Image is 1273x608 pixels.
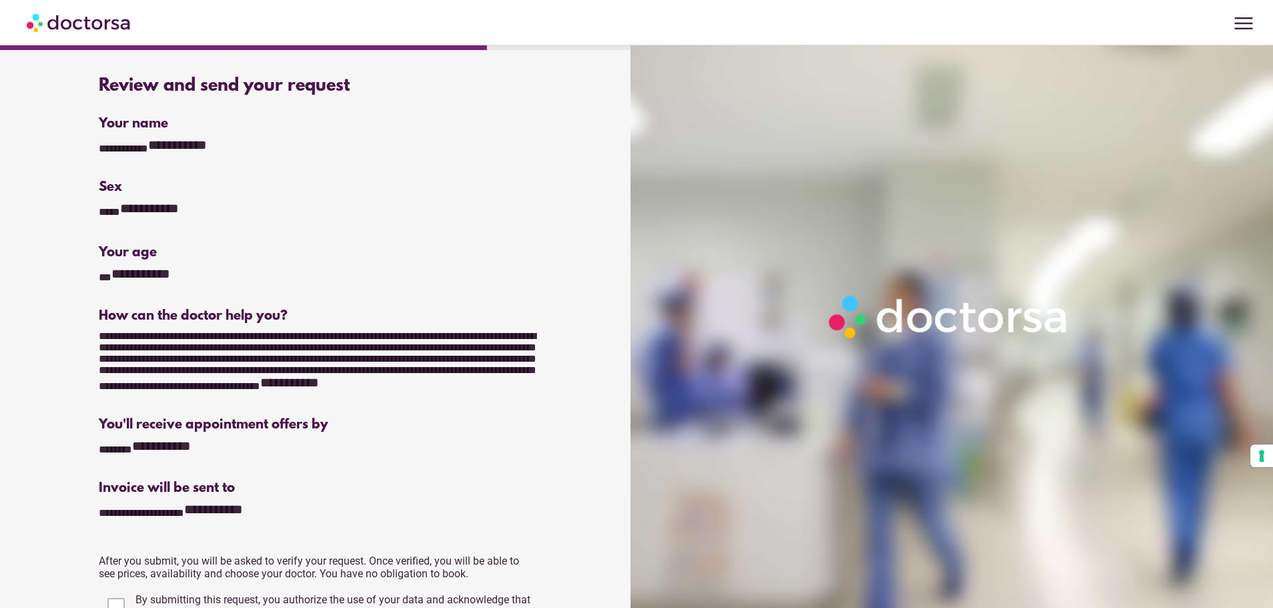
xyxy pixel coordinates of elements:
[99,417,536,432] div: You'll receive appointment offers by
[27,7,132,37] img: Doctorsa.com
[99,308,536,324] div: How can the doctor help you?
[822,288,1077,345] img: Logo-Doctorsa-trans-White-partial-flat.png
[99,180,536,195] div: Sex
[99,76,536,96] div: Review and send your request
[1250,444,1273,467] button: Your consent preferences for tracking technologies
[99,116,536,131] div: Your name
[99,481,536,496] div: Invoice will be sent to
[99,245,316,260] div: Your age
[99,555,536,580] p: After you submit, you will be asked to verify your request. Once verified, you will be able to se...
[1231,11,1256,36] span: menu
